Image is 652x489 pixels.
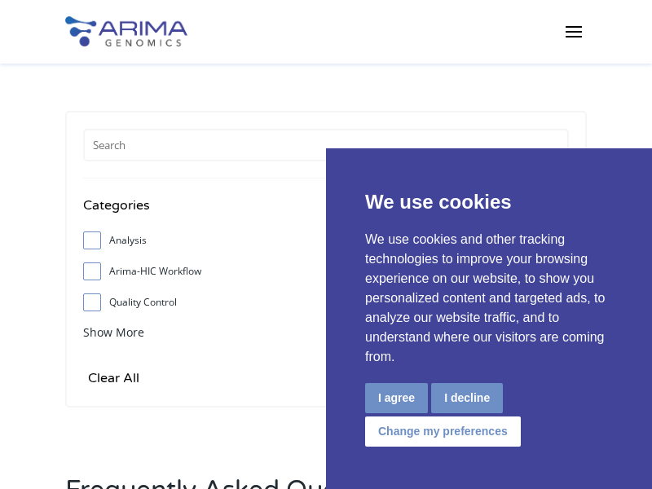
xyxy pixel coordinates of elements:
h4: Categories [83,195,569,228]
img: Arima-Genomics-logo [65,16,187,46]
span: Show More [83,324,144,340]
label: Quality Control [83,290,569,315]
input: Search [83,129,569,161]
button: I decline [431,383,503,413]
button: I agree [365,383,428,413]
input: Clear All [83,367,144,390]
label: Analysis [83,228,569,253]
button: Change my preferences [365,416,521,447]
label: Arima-HIC Workflow [83,259,569,284]
p: We use cookies [365,187,613,217]
p: We use cookies and other tracking technologies to improve your browsing experience on our website... [365,230,613,367]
